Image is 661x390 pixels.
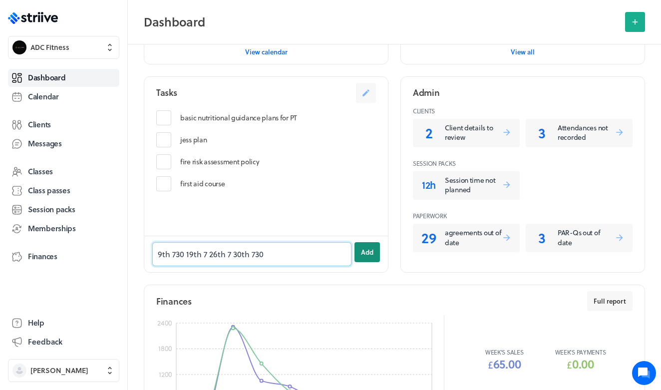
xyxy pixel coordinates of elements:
[159,369,172,380] tspan: 1200
[28,185,70,196] span: Class passes
[511,42,535,62] button: View all
[28,138,62,149] span: Messages
[28,223,76,234] span: Memberships
[8,163,119,181] a: Classes
[354,242,380,262] button: Add
[572,355,594,373] span: 0.00
[555,348,606,356] p: week 's payments
[30,366,88,376] span: [PERSON_NAME]
[594,297,626,306] span: Full report
[15,116,184,136] button: New conversation
[29,172,178,192] input: Search articles
[180,135,207,145] p: jess plan
[28,166,53,177] span: Classes
[30,42,69,52] span: ADC Fitness
[15,48,185,64] h1: Hi [PERSON_NAME]
[245,47,288,56] span: View calendar
[64,122,120,130] span: New conversation
[28,204,75,215] span: Session packs
[413,155,633,171] header: Session Packs
[417,228,441,247] p: 29
[13,155,186,167] p: Find an answer quickly
[28,251,57,262] span: Finances
[445,123,502,142] p: Client details to review
[8,314,119,332] a: Help
[245,42,288,62] button: View calendar
[413,208,633,224] header: Paperwork
[413,171,520,200] a: 12hSession time not planned
[445,175,502,195] p: Session time not planned
[28,318,44,328] span: Help
[180,179,225,189] p: first aid course
[156,295,192,308] h2: Finances
[413,86,440,99] h2: Admin
[152,242,351,266] input: Something to do
[417,178,441,192] p: 12h
[413,224,520,252] a: 29agreements out of date
[15,66,185,98] h2: We're here to help. Ask us anything!
[180,113,297,123] p: basic nutritional guidance plans for PT
[144,12,619,32] h2: Dashboard
[8,333,119,351] button: Feedback
[157,318,172,328] tspan: 2400
[632,361,656,385] iframe: gist-messenger-bubble-iframe
[558,123,615,142] p: Attendances not recorded
[417,123,441,142] p: 2
[530,123,554,142] p: 3
[158,344,172,354] tspan: 1800
[28,91,59,102] span: Calendar
[8,248,119,266] a: Finances
[485,348,524,356] p: week 's sales
[156,86,177,99] h2: Tasks
[8,201,119,219] a: Session packs
[526,119,633,147] a: 3Attendances not recorded
[530,228,554,247] p: 3
[8,359,119,382] button: [PERSON_NAME]
[488,356,521,372] span: £
[8,69,119,87] a: Dashboard
[493,355,521,373] span: 65.00
[567,356,594,372] span: £
[413,119,520,147] a: 2Client details to review
[28,72,65,83] span: Dashboard
[8,220,119,238] a: Memberships
[180,157,259,167] p: fire risk assessment policy
[558,228,615,247] p: PAR-Qs out of date
[511,47,535,56] span: View all
[8,182,119,200] a: Class passes
[413,103,633,119] header: Clients
[445,228,502,247] p: agreements out of date
[8,135,119,153] a: Messages
[8,36,119,59] button: ADC FitnessADC Fitness
[587,291,633,311] button: Full report
[8,88,119,106] a: Calendar
[361,248,373,257] span: Add
[12,40,26,54] img: ADC Fitness
[28,337,62,347] span: Feedback
[8,116,119,134] a: Clients
[526,224,633,252] a: 3PAR-Qs out of date
[28,119,51,130] span: Clients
